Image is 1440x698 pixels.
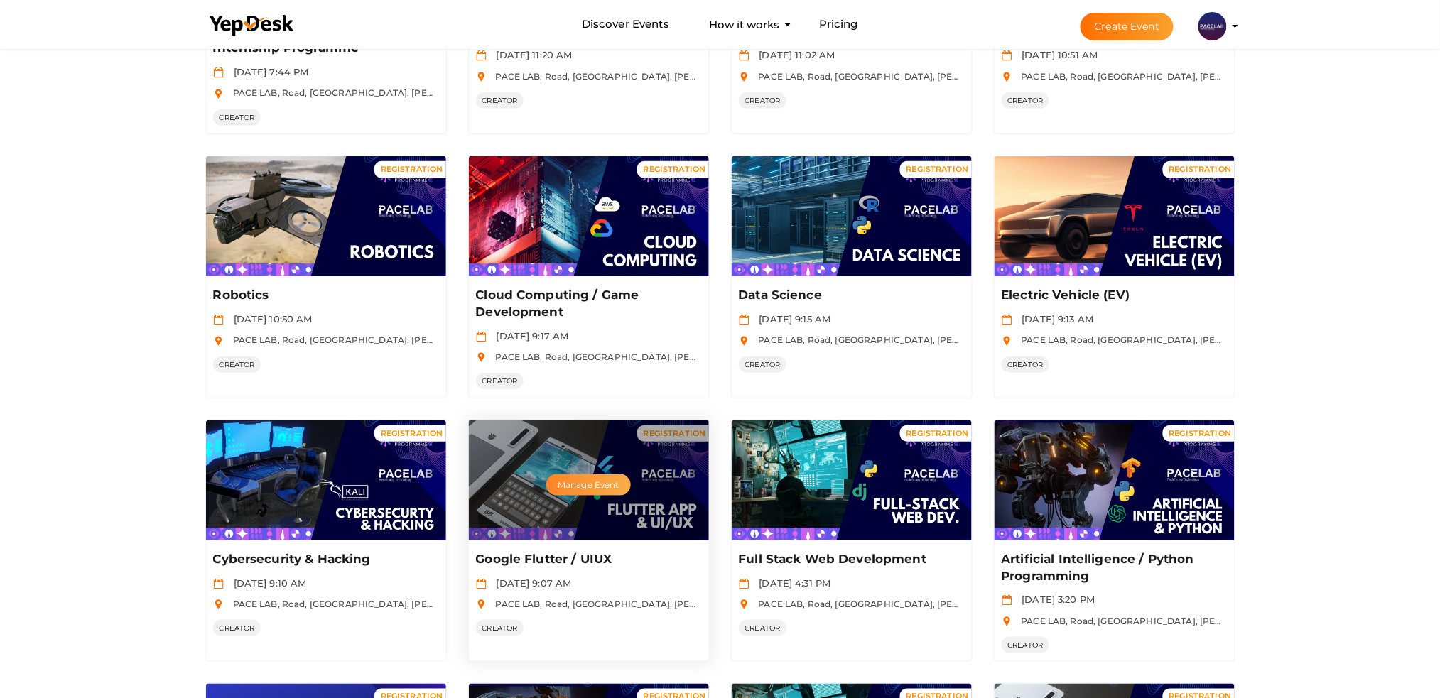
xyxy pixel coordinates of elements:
span: [DATE] 9:07 AM [489,577,572,589]
img: location.svg [739,599,749,610]
p: Full Stack Web Development [739,551,960,568]
span: CREATOR [213,356,261,373]
img: location.svg [213,599,224,610]
span: CREATOR [1002,92,1050,109]
span: CREATOR [476,373,524,389]
img: location.svg [476,599,487,610]
span: [DATE] 9:10 AM [227,577,307,589]
img: location.svg [213,89,224,99]
span: CREATOR [739,620,787,636]
span: [DATE] 9:13 AM [1015,313,1094,325]
span: [DATE] 7:44 PM [227,66,309,77]
p: Cloud Computing / Game Development [476,287,698,321]
span: PACE LAB, Road, [GEOGRAPHIC_DATA], [PERSON_NAME][GEOGRAPHIC_DATA], [GEOGRAPHIC_DATA], [GEOGRAPHIC... [226,87,994,98]
span: PACE LAB, Road, [GEOGRAPHIC_DATA], [PERSON_NAME][GEOGRAPHIC_DATA], [GEOGRAPHIC_DATA], [GEOGRAPHIC... [226,599,994,609]
img: location.svg [1002,616,1012,627]
span: CREATOR [739,92,787,109]
img: calendar.svg [739,50,749,61]
img: calendar.svg [213,315,224,325]
img: location.svg [213,336,224,347]
span: CREATOR [213,620,261,636]
span: PACE LAB, Road, [GEOGRAPHIC_DATA], [PERSON_NAME][GEOGRAPHIC_DATA], [GEOGRAPHIC_DATA], [GEOGRAPHIC... [489,599,1257,609]
span: PACE LAB, Road, [GEOGRAPHIC_DATA], [PERSON_NAME][GEOGRAPHIC_DATA], [GEOGRAPHIC_DATA], [GEOGRAPHIC... [489,71,1257,82]
img: calendar.svg [476,50,487,61]
button: How it works [705,11,784,38]
img: calendar.svg [476,579,487,589]
button: Manage Event [546,474,630,496]
p: Robotics [213,287,435,304]
img: location.svg [1002,336,1012,347]
a: Pricing [819,11,858,38]
img: calendar.svg [1002,315,1012,325]
img: ACg8ocL0kAMv6lbQGkAvZffMI2AGMQOEcunBVH5P4FVoqBXGP4BOzjY=s100 [1198,12,1227,40]
img: location.svg [476,352,487,363]
span: CREATOR [739,356,787,373]
p: Data Science [739,287,960,304]
img: calendar.svg [739,315,749,325]
span: CREATOR [213,109,261,126]
img: calendar.svg [1002,50,1012,61]
span: [DATE] 11:02 AM [752,49,835,60]
span: [DATE] 4:31 PM [752,577,831,589]
img: location.svg [739,336,749,347]
img: calendar.svg [739,579,749,589]
a: Discover Events [582,11,669,38]
span: [DATE] 10:51 AM [1015,49,1098,60]
span: CREATOR [476,92,524,109]
img: calendar.svg [213,67,224,78]
img: calendar.svg [1002,595,1012,606]
button: Create Event [1081,13,1174,40]
img: location.svg [739,72,749,82]
img: calendar.svg [213,579,224,589]
p: Artificial Intelligence / Python Programming [1002,551,1223,585]
span: [DATE] 9:17 AM [489,330,569,342]
span: CREATOR [1002,356,1050,373]
span: PACE LAB, Road, [GEOGRAPHIC_DATA], [PERSON_NAME][GEOGRAPHIC_DATA], [GEOGRAPHIC_DATA], [GEOGRAPHIC... [226,334,994,345]
span: [DATE] 10:50 AM [227,313,313,325]
span: [DATE] 3:20 PM [1015,594,1095,605]
span: CREATOR [476,620,524,636]
span: [DATE] 11:20 AM [489,49,573,60]
p: Electric Vehicle (EV) [1002,287,1223,304]
span: CREATOR [1002,637,1050,653]
img: calendar.svg [476,332,487,342]
span: PACE LAB, Road, [GEOGRAPHIC_DATA], [PERSON_NAME][GEOGRAPHIC_DATA], [GEOGRAPHIC_DATA], [GEOGRAPHIC... [489,351,1257,362]
img: location.svg [1002,72,1012,82]
img: location.svg [476,72,487,82]
p: Cybersecurity & Hacking [213,551,435,568]
p: Google Flutter / UIUX [476,551,698,568]
span: [DATE] 9:15 AM [752,313,831,325]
